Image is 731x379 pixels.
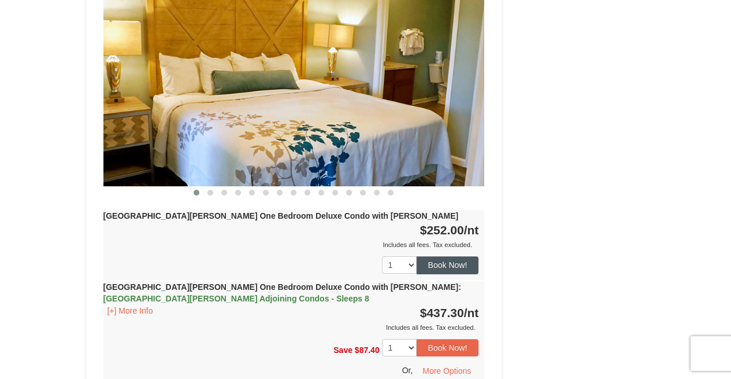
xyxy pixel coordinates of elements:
[420,306,464,319] span: $437.30
[458,282,461,292] span: :
[103,239,479,251] div: Includes all fees. Tax excluded.
[103,322,479,333] div: Includes all fees. Tax excluded.
[464,223,479,237] span: /nt
[417,339,479,356] button: Book Now!
[103,294,369,303] span: [GEOGRAPHIC_DATA][PERSON_NAME] Adjoining Condos - Sleeps 8
[402,366,413,375] span: Or,
[417,256,479,274] button: Book Now!
[420,223,479,237] strong: $252.00
[103,282,461,303] strong: [GEOGRAPHIC_DATA][PERSON_NAME] One Bedroom Deluxe Condo with [PERSON_NAME]
[333,345,352,354] span: Save
[103,304,157,317] button: [+] More Info
[355,345,380,354] span: $87.40
[464,306,479,319] span: /nt
[103,211,459,220] strong: [GEOGRAPHIC_DATA][PERSON_NAME] One Bedroom Deluxe Condo with [PERSON_NAME]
